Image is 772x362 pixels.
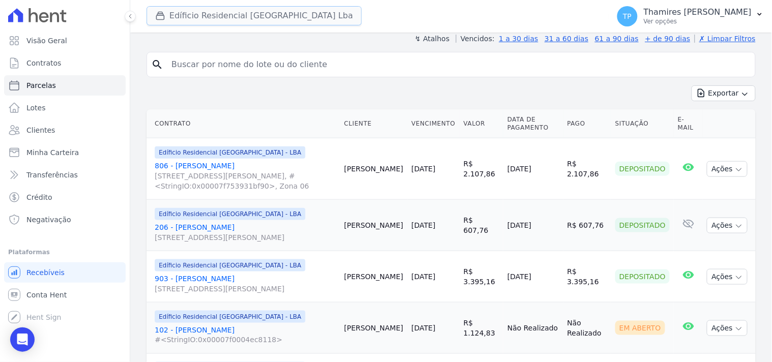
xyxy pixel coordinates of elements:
[623,13,632,20] span: TP
[456,35,495,43] label: Vencidos:
[499,35,538,43] a: 1 a 30 dias
[4,209,126,230] a: Negativação
[155,335,336,345] span: #<StringIO:0x00007f0004ec8118>
[4,142,126,163] a: Minha Carteira
[563,138,611,200] td: R$ 2.107,86
[8,246,122,258] div: Plataformas
[503,138,563,200] td: [DATE]
[4,75,126,96] a: Parcelas
[340,138,407,200] td: [PERSON_NAME]
[460,200,503,251] td: R$ 607,76
[147,6,362,25] button: Edíficio Residencial [GEOGRAPHIC_DATA] Lba
[4,262,126,283] a: Recebíveis
[26,192,52,202] span: Crédito
[4,31,126,51] a: Visão Geral
[707,161,748,177] button: Ações
[155,325,336,345] a: 102 - [PERSON_NAME]#<StringIO:0x00007f0004ec8118>
[460,138,503,200] td: R$ 2.107,86
[412,324,436,332] a: [DATE]
[503,251,563,303] td: [DATE]
[412,273,436,281] a: [DATE]
[4,285,126,305] a: Conta Hent
[460,109,503,138] th: Valor
[155,232,336,243] span: [STREET_ADDRESS][PERSON_NAME]
[155,311,305,323] span: Edíficio Residencial [GEOGRAPHIC_DATA] - LBA
[609,2,772,31] button: TP Thamires [PERSON_NAME] Ver opções
[155,208,305,220] span: Edíficio Residencial [GEOGRAPHIC_DATA] - LBA
[563,200,611,251] td: R$ 607,76
[503,303,563,354] td: Não Realizado
[611,109,674,138] th: Situação
[707,269,748,285] button: Ações
[155,171,336,191] span: [STREET_ADDRESS][PERSON_NAME], #<StringIO:0x00007f753931bf90>, Zona 06
[695,35,756,43] a: ✗ Limpar Filtros
[26,147,79,158] span: Minha Carteira
[503,200,563,251] td: [DATE]
[412,165,436,173] a: [DATE]
[408,109,460,138] th: Vencimento
[415,35,449,43] label: ↯ Atalhos
[545,35,588,43] a: 31 a 60 dias
[26,58,61,68] span: Contratos
[644,7,752,17] p: Thamires [PERSON_NAME]
[26,80,56,90] span: Parcelas
[615,269,670,284] div: Depositado
[340,303,407,354] td: [PERSON_NAME]
[563,251,611,303] td: R$ 3.395,16
[4,53,126,73] a: Contratos
[595,35,639,43] a: 61 a 90 dias
[503,109,563,138] th: Data de Pagamento
[615,321,665,335] div: Em Aberto
[4,187,126,207] a: Crédito
[26,103,46,113] span: Lotes
[4,98,126,118] a: Lotes
[412,221,436,229] a: [DATE]
[615,162,670,176] div: Depositado
[26,125,55,135] span: Clientes
[151,58,163,71] i: search
[165,54,751,75] input: Buscar por nome do lote ou do cliente
[460,303,503,354] td: R$ 1.124,83
[155,259,305,271] span: Edíficio Residencial [GEOGRAPHIC_DATA] - LBA
[340,200,407,251] td: [PERSON_NAME]
[563,109,611,138] th: Pago
[4,120,126,140] a: Clientes
[26,36,67,46] span: Visão Geral
[26,170,78,180] span: Transferências
[707,320,748,336] button: Ações
[155,284,336,294] span: [STREET_ADDRESS][PERSON_NAME]
[692,85,756,101] button: Exportar
[615,218,670,232] div: Depositado
[155,161,336,191] a: 806 - [PERSON_NAME][STREET_ADDRESS][PERSON_NAME], #<StringIO:0x00007f753931bf90>, Zona 06
[674,109,703,138] th: E-mail
[26,290,67,300] span: Conta Hent
[644,17,752,25] p: Ver opções
[645,35,691,43] a: + de 90 dias
[26,267,65,278] span: Recebíveis
[155,146,305,159] span: Edíficio Residencial [GEOGRAPHIC_DATA] - LBA
[707,218,748,233] button: Ações
[563,303,611,354] td: Não Realizado
[26,215,71,225] span: Negativação
[340,109,407,138] th: Cliente
[4,165,126,185] a: Transferências
[460,251,503,303] td: R$ 3.395,16
[340,251,407,303] td: [PERSON_NAME]
[10,327,35,352] div: Open Intercom Messenger
[155,274,336,294] a: 903 - [PERSON_NAME][STREET_ADDRESS][PERSON_NAME]
[155,222,336,243] a: 206 - [PERSON_NAME][STREET_ADDRESS][PERSON_NAME]
[147,109,340,138] th: Contrato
